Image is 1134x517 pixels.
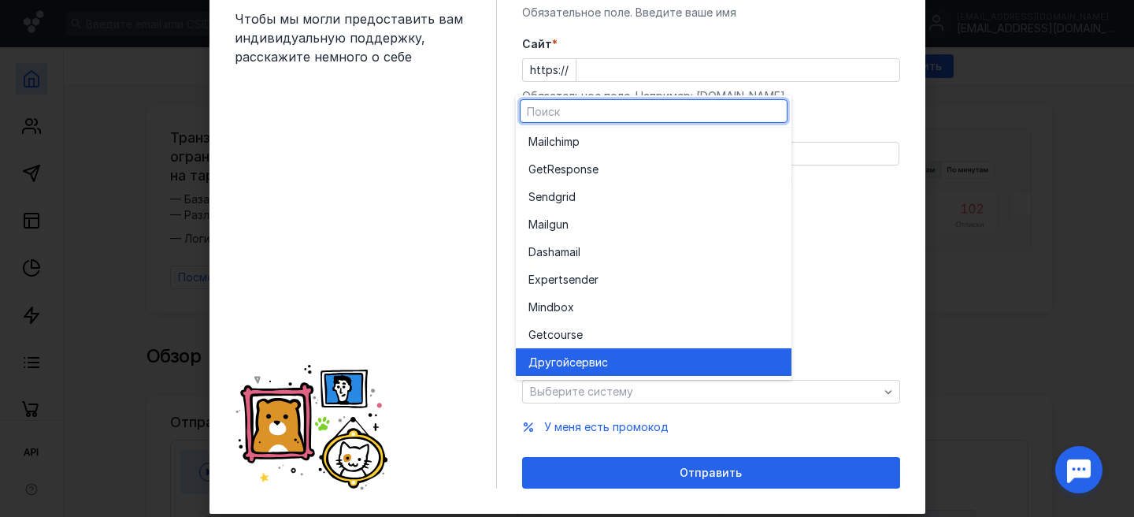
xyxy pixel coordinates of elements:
span: p [573,134,580,150]
input: Поиск [521,100,787,122]
span: Mail [528,217,549,232]
div: Обязательное поле. Например: [DOMAIN_NAME] [522,88,900,104]
span: pertsender [541,272,598,288]
span: e [576,327,583,343]
span: etResponse [536,162,598,177]
span: l [578,244,580,260]
span: Sendgr [528,189,566,205]
button: Отправить [522,457,900,489]
span: id [566,189,576,205]
button: У меня есть промокод [544,419,669,435]
div: Обязательное поле. Введите ваше имя [522,5,900,20]
button: Mailchimp [516,128,791,155]
span: G [528,162,536,177]
span: gun [549,217,569,232]
button: Mindbox [516,293,791,321]
span: Cайт [522,36,552,52]
button: Mailgun [516,210,791,238]
button: Другойсервис [516,348,791,376]
button: Sendgrid [516,183,791,210]
span: У меня есть промокод [544,420,669,433]
span: сервис [569,355,608,370]
span: Mind [528,299,554,315]
span: Выберите систему [530,385,633,398]
span: box [554,299,574,315]
button: Expertsender [516,266,791,293]
div: grid [516,128,791,380]
button: Getcourse [516,321,791,348]
span: Чтобы мы могли предоставить вам индивидуальную поддержку, расскажите немного о себе [235,9,471,66]
span: Mailchim [528,134,573,150]
span: Другой [528,355,569,370]
span: Отправить [680,467,742,480]
button: GetResponse [516,155,791,183]
span: Ex [528,272,541,288]
button: Dashamail [516,238,791,266]
button: Выберите систему [522,380,900,404]
span: Dashamai [528,244,578,260]
span: Getcours [528,327,576,343]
